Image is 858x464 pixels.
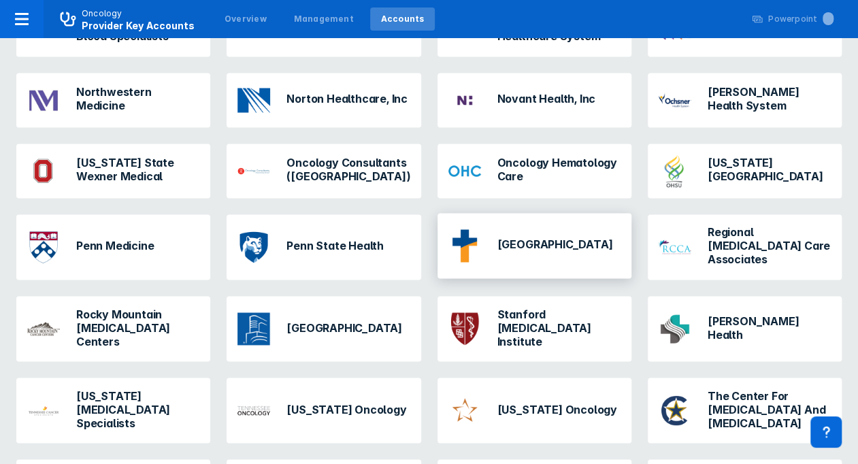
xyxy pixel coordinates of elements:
[448,312,481,345] img: stanford.png
[768,13,834,25] div: Powerpoint
[237,312,270,345] img: roswell-park-cancer-institute.png
[659,154,691,187] img: oregon-health-and-science-university.png
[76,156,199,183] h3: [US_STATE] State Wexner Medical
[227,214,420,280] a: Penn State Health
[237,84,270,116] img: norton-healthcare.png
[76,85,199,112] h3: Northwestern Medicine
[438,73,631,127] a: Novant Health, Inc
[370,7,435,31] a: Accounts
[708,85,831,112] h3: [PERSON_NAME] Health System
[286,320,402,334] h3: [GEOGRAPHIC_DATA]
[438,144,631,198] a: Oncology Hematology Care
[497,402,617,416] h3: [US_STATE] Oncology
[438,214,631,280] a: [GEOGRAPHIC_DATA]
[810,416,842,448] div: Contact Support
[438,296,631,361] a: Stanford [MEDICAL_DATA] Institute
[82,7,122,20] p: Oncology
[237,231,270,263] img: penn-state-health.png
[286,92,408,105] h3: Norton Healthcare, Inc
[648,73,842,127] a: [PERSON_NAME] Health System
[225,13,267,25] div: Overview
[227,144,420,198] a: Oncology Consultants ([GEOGRAPHIC_DATA])
[438,378,631,443] a: [US_STATE] Oncology
[16,73,210,127] a: Northwestern Medicine
[283,7,365,31] a: Management
[648,296,842,361] a: [PERSON_NAME] Health
[76,388,199,429] h3: [US_STATE] [MEDICAL_DATA] Specialists
[227,73,420,127] a: Norton Healthcare, Inc
[27,312,60,345] img: rocky-mountain-cancer.png
[237,394,270,427] img: tennessee-oncology.png
[27,84,60,116] img: northwestern-medicine.png
[497,156,621,183] h3: Oncology Hematology Care
[214,7,278,31] a: Overview
[708,225,831,266] h3: Regional [MEDICAL_DATA] Care Associates
[16,378,210,443] a: [US_STATE] [MEDICAL_DATA] Specialists
[448,394,481,427] img: texas-oncology.png
[286,156,410,183] h3: Oncology Consultants ([GEOGRAPHIC_DATA])
[659,84,691,116] img: ochsner-health-system.png
[16,296,210,361] a: Rocky Mountain [MEDICAL_DATA] Centers
[294,13,354,25] div: Management
[27,231,60,263] img: university-of-pennsylvania.png
[286,402,406,416] h3: [US_STATE] Oncology
[659,312,691,345] img: sutter-health.png
[381,13,425,25] div: Accounts
[648,214,842,280] a: Regional [MEDICAL_DATA] Care Associates
[659,394,691,427] img: the-center-for-cancer-and-blood-disorders-tx.png
[659,231,691,263] img: regional-cancer-care-associates.png
[497,92,595,105] h3: Novant Health, Inc
[16,214,210,280] a: Penn Medicine
[648,378,842,443] a: The Center For [MEDICAL_DATA] And [MEDICAL_DATA]
[448,154,481,187] img: oncology-hematology-care.png
[708,388,831,429] h3: The Center For [MEDICAL_DATA] And [MEDICAL_DATA]
[227,296,420,361] a: [GEOGRAPHIC_DATA]
[648,144,842,198] a: [US_STATE][GEOGRAPHIC_DATA]
[82,20,195,31] span: Provider Key Accounts
[708,314,831,341] h3: [PERSON_NAME] Health
[497,307,621,348] h3: Stanford [MEDICAL_DATA] Institute
[708,156,831,183] h3: [US_STATE][GEOGRAPHIC_DATA]
[27,394,60,427] img: tennessee-cancer-specialists-pllc.png
[497,237,613,251] h3: [GEOGRAPHIC_DATA]
[448,84,481,116] img: novant-health.png
[27,156,60,186] img: ohio-state-university-cancer-center.png
[237,154,270,187] img: oncology-consultants-tx.png
[286,239,384,252] h3: Penn State Health
[76,239,154,252] h3: Penn Medicine
[227,378,420,443] a: [US_STATE] Oncology
[448,229,481,262] img: providence-health-and-services.png
[16,144,210,198] a: [US_STATE] State Wexner Medical
[76,307,199,348] h3: Rocky Mountain [MEDICAL_DATA] Centers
